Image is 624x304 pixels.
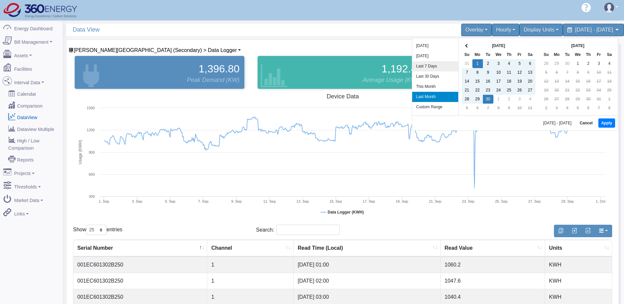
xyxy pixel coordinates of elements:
[528,199,541,203] tspan: 27. Sep
[198,199,209,203] tspan: 7. Sep
[583,50,594,59] th: Th
[525,50,536,59] th: Sa
[461,24,492,36] div: Overlay
[514,50,525,59] th: Fr
[199,61,240,77] span: 1,396.80
[594,77,604,86] td: 17
[525,68,536,77] td: 13
[87,128,95,132] text: 1200
[89,194,95,198] text: 300
[514,68,525,77] td: 12
[545,273,612,289] td: KWH
[483,95,493,104] td: 30
[472,95,483,104] td: 29
[89,172,95,176] text: 600
[541,86,552,95] td: 19
[561,199,574,203] tspan: 29. Sep
[412,71,458,82] li: Last 30 Days
[594,59,604,68] td: 3
[545,240,612,257] th: Units : activate to sort column ascending
[493,104,504,113] td: 8
[396,199,408,203] tspan: 19. Sep
[493,68,504,77] td: 10
[73,240,207,257] th: Serial Number : activate to sort column descending
[514,86,525,95] td: 26
[573,95,583,104] td: 29
[412,41,458,51] li: [DATE]
[483,68,493,77] td: 9
[472,41,525,50] th: [DATE]
[583,95,594,104] td: 30
[296,199,309,203] tspan: 13. Sep
[462,86,472,95] td: 21
[328,210,364,215] tspan: Data Logger (KWH)
[472,59,483,68] td: 1
[573,50,583,59] th: We
[362,76,423,85] span: Average Usage (KWH)
[462,199,474,203] tspan: 23. Sep
[541,95,552,104] td: 26
[514,104,525,113] td: 10
[552,41,604,50] th: [DATE]
[562,59,573,68] td: 30
[552,77,562,86] td: 13
[604,77,615,86] td: 18
[583,104,594,113] td: 6
[594,95,604,104] td: 31
[462,95,472,104] td: 28
[604,68,615,77] td: 11
[562,68,573,77] td: 7
[504,104,514,113] td: 9
[525,77,536,86] td: 20
[472,86,483,95] td: 22
[493,50,504,59] th: We
[412,51,458,61] li: [DATE]
[493,95,504,104] td: 1
[462,77,472,86] td: 14
[412,61,458,71] li: Last 7 Days
[87,106,95,110] text: 1500
[504,86,514,95] td: 25
[73,225,122,235] label: Show entries
[543,121,574,125] span: [DATE] - [DATE]
[99,199,109,203] tspan: 1. Sep
[493,86,504,95] td: 24
[462,59,472,68] td: 31
[575,27,613,33] span: [DATE] - [DATE]
[598,118,615,128] button: Apply
[604,86,615,95] td: 25
[562,50,573,59] th: Tu
[596,199,605,203] tspan: 1. Oct
[429,199,441,203] tspan: 21. Sep
[594,86,604,95] td: 24
[412,82,458,92] li: This Month
[504,50,514,59] th: Th
[604,59,615,68] td: 4
[483,86,493,95] td: 23
[562,86,573,95] td: 21
[441,257,545,273] td: 1060.2
[573,77,583,86] td: 15
[562,95,573,104] td: 28
[514,59,525,68] td: 5
[207,273,294,289] td: 1
[294,240,441,257] th: Read Time (Local) : activate to sort column ascending
[573,86,583,95] td: 22
[493,77,504,86] td: 17
[594,225,612,237] button: Show/Hide Columns
[541,68,552,77] td: 5
[567,225,581,237] button: Export to Excel
[73,273,207,289] td: 001EC601302B250
[294,273,441,289] td: [DATE] 02:00
[441,240,545,257] th: Read Value : activate to sort column ascending
[504,95,514,104] td: 2
[504,77,514,86] td: 18
[412,92,458,102] li: Last Month
[525,95,536,104] td: 4
[294,257,441,273] td: [DATE] 01:00
[594,104,604,113] td: 7
[554,225,568,237] button: Copy to clipboard
[552,68,562,77] td: 6
[462,50,472,59] th: Su
[441,273,545,289] td: 1047.6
